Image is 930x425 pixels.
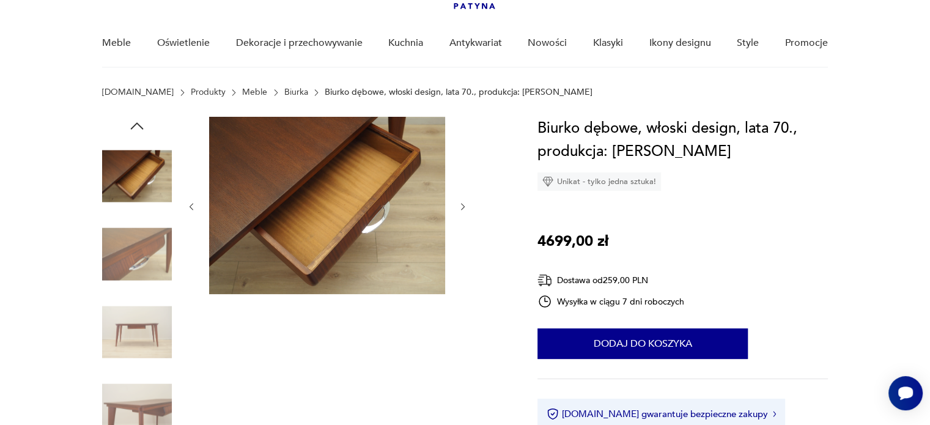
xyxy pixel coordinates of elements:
img: Zdjęcie produktu Biurko dębowe, włoski design, lata 70., produkcja: Włochy [102,141,172,211]
a: Kuchnia [388,20,423,67]
a: Antykwariat [449,20,502,67]
a: Promocje [785,20,828,67]
a: Style [737,20,759,67]
a: Produkty [191,87,226,97]
a: Meble [242,87,267,97]
img: Ikona dostawy [537,273,552,288]
img: Zdjęcie produktu Biurko dębowe, włoski design, lata 70., produkcja: Włochy [102,220,172,289]
div: Wysyłka w ciągu 7 dni roboczych [537,294,684,309]
p: 4699,00 zł [537,230,608,253]
a: Ikony designu [649,20,710,67]
img: Zdjęcie produktu Biurko dębowe, włoski design, lata 70., produkcja: Włochy [102,297,172,367]
a: Meble [102,20,131,67]
img: Ikona certyfikatu [547,408,559,420]
img: Zdjęcie produktu Biurko dębowe, włoski design, lata 70., produkcja: Włochy [209,117,445,294]
p: Biurko dębowe, włoski design, lata 70., produkcja: [PERSON_NAME] [325,87,592,97]
button: [DOMAIN_NAME] gwarantuje bezpieczne zakupy [547,408,776,420]
a: Biurka [284,87,308,97]
div: Unikat - tylko jedna sztuka! [537,172,661,191]
div: Dostawa od 259,00 PLN [537,273,684,288]
iframe: Smartsupp widget button [888,376,923,410]
a: Dekoracje i przechowywanie [235,20,362,67]
h1: Biurko dębowe, włoski design, lata 70., produkcja: [PERSON_NAME] [537,117,828,163]
a: Nowości [528,20,567,67]
button: Dodaj do koszyka [537,328,748,359]
a: [DOMAIN_NAME] [102,87,174,97]
img: Ikona strzałki w prawo [773,411,777,417]
img: Ikona diamentu [542,176,553,187]
a: Oświetlenie [157,20,210,67]
a: Klasyki [593,20,623,67]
